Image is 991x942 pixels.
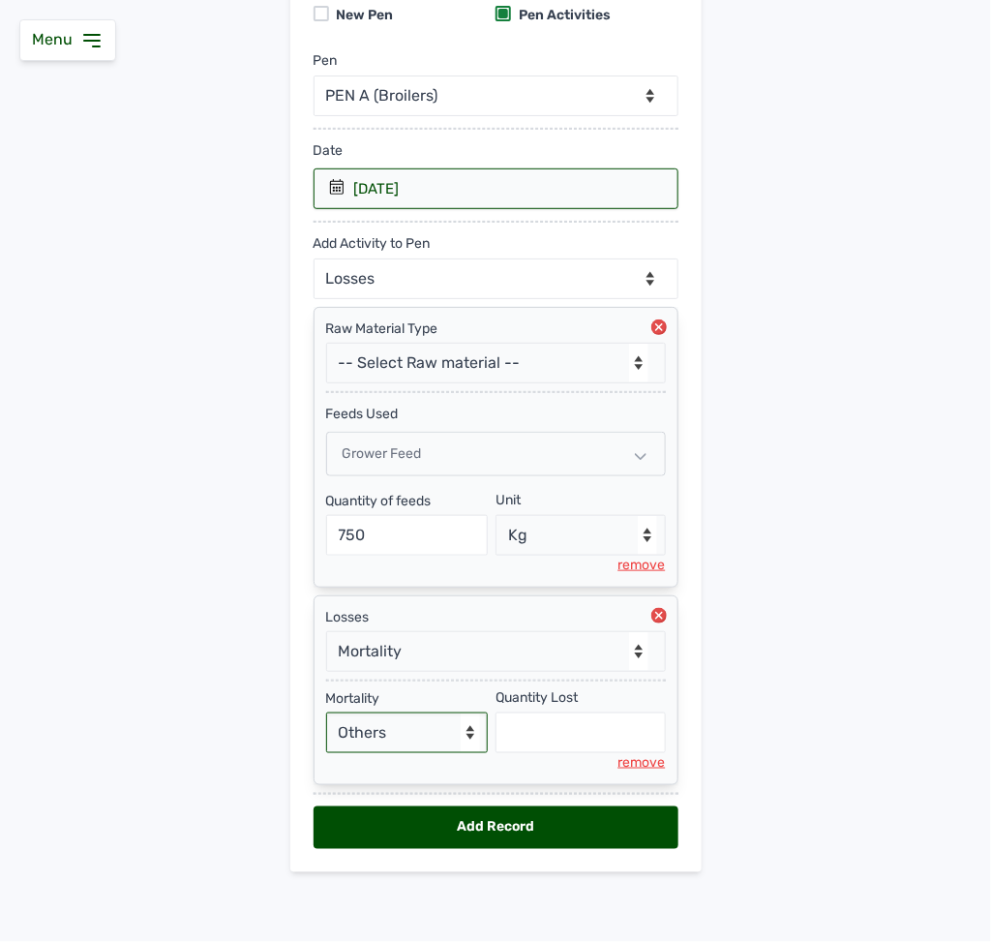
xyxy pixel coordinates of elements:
div: Mortality [326,689,489,709]
div: feeds Used [326,393,666,424]
div: Date [314,130,678,168]
div: Raw Material Type [326,319,666,339]
div: remove [618,753,666,773]
div: Add Record [314,806,678,849]
a: Menu [32,30,104,48]
div: Pen [314,51,338,71]
span: Menu [32,30,80,48]
div: remove [618,556,666,575]
span: Grower Feed [343,445,422,462]
div: Unit [495,491,521,510]
div: New Pen [329,6,394,25]
div: Pen Activities [511,6,611,25]
div: [DATE] [354,179,400,198]
div: Quantity Lost [495,688,578,708]
div: Losses [326,608,666,627]
div: Quantity of feeds [326,492,489,511]
div: Add Activity to Pen [314,223,431,254]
